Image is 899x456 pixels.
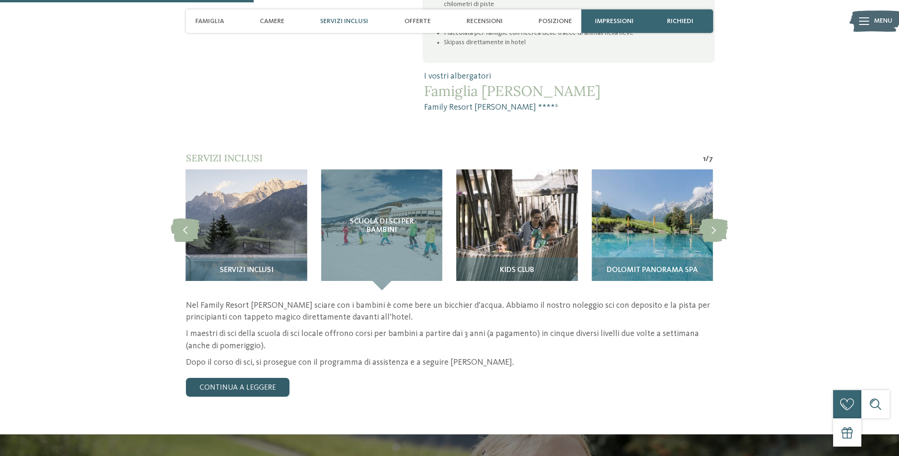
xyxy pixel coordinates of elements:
span: Famiglia [195,17,224,25]
span: Servizi inclusi [220,266,273,275]
span: Servizi inclusi [320,17,368,25]
span: Scuola di sci per bambini [340,218,423,234]
li: Skipass direttamente in hotel [444,38,699,47]
span: Famiglia [PERSON_NAME] [424,82,713,99]
span: Camere [260,17,284,25]
span: Kids Club [500,266,534,275]
span: Dolomit Panorama SPA [607,266,698,275]
span: Recensioni [466,17,503,25]
span: Family Resort [PERSON_NAME] ****ˢ [424,102,713,113]
span: richiedi [667,17,693,25]
img: Il nostro family hotel a Sesto, il vostro rifugio sulle Dolomiti. [592,169,713,290]
span: I vostri albergatori [424,71,713,82]
p: I maestri di sci della scuola di sci locale offrono corsi per bambini a partire dai 3 anni (a pag... [186,328,713,352]
span: / [706,154,709,164]
span: Posizione [538,17,572,25]
img: Il nostro family hotel a Sesto, il vostro rifugio sulle Dolomiti. [186,169,307,290]
img: Il nostro family hotel a Sesto, il vostro rifugio sulle Dolomiti. [457,169,578,290]
span: Impressioni [595,17,634,25]
span: Offerte [404,17,431,25]
p: Dopo il corso di sci, si prosegue con il programma di assistenza e a seguire [PERSON_NAME]. [186,357,713,368]
p: Nel Family Resort [PERSON_NAME] sciare con i bambini è come bere un bicchier d’acqua. Abbiamo il ... [186,300,713,323]
span: Servizi inclusi [186,152,263,164]
a: continua a leggere [186,378,289,397]
span: 7 [709,154,713,164]
span: 1 [703,154,706,164]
